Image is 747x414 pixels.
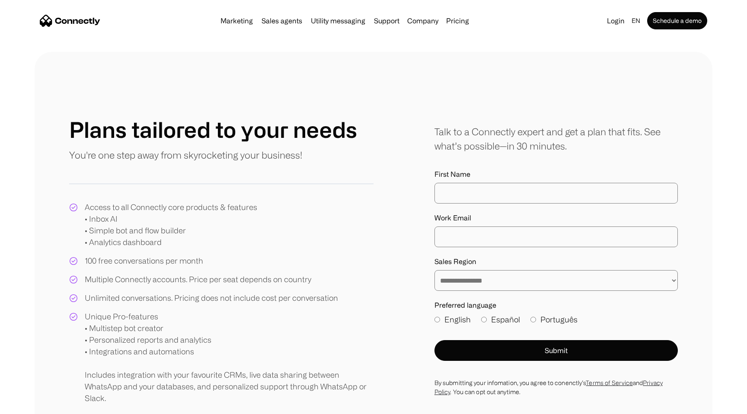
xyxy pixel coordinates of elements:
div: Unique Pro-features • Multistep bot creator • Personalized reports and analytics • Integrations a... [85,311,373,404]
h1: Plans tailored to your needs [69,117,357,143]
input: Español [481,317,487,322]
a: Sales agents [258,17,306,24]
a: Pricing [443,17,472,24]
input: Português [530,317,536,322]
div: en [632,15,640,27]
a: Terms of Service [586,379,633,386]
a: Marketing [217,17,256,24]
div: Multiple Connectly accounts. Price per seat depends on country [85,274,311,285]
a: Login [603,15,628,27]
label: First Name [434,170,678,178]
p: You're one step away from skyrocketing your business! [69,148,302,162]
a: Utility messaging [307,17,369,24]
a: Schedule a demo [647,12,707,29]
div: 100 free conversations per month [85,255,203,267]
a: Support [370,17,403,24]
label: Português [530,314,578,325]
div: Access to all Connectly core products & features • Inbox AI • Simple bot and flow builder • Analy... [85,201,257,248]
label: Work Email [434,214,678,222]
div: Talk to a Connectly expert and get a plan that fits. See what’s possible—in 30 minutes. [434,124,678,153]
input: English [434,317,440,322]
label: Español [481,314,520,325]
div: en [628,15,645,27]
label: Sales Region [434,258,678,266]
a: Privacy Policy [434,379,663,395]
label: English [434,314,471,325]
label: Preferred language [434,301,678,309]
button: Submit [434,340,678,361]
div: By submitting your infomation, you agree to conenctly’s and . You can opt out anytime. [434,378,678,396]
div: Unlimited conversations. Pricing does not include cost per conversation [85,292,338,304]
div: Company [407,15,438,27]
div: Company [405,15,441,27]
a: home [40,14,100,27]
